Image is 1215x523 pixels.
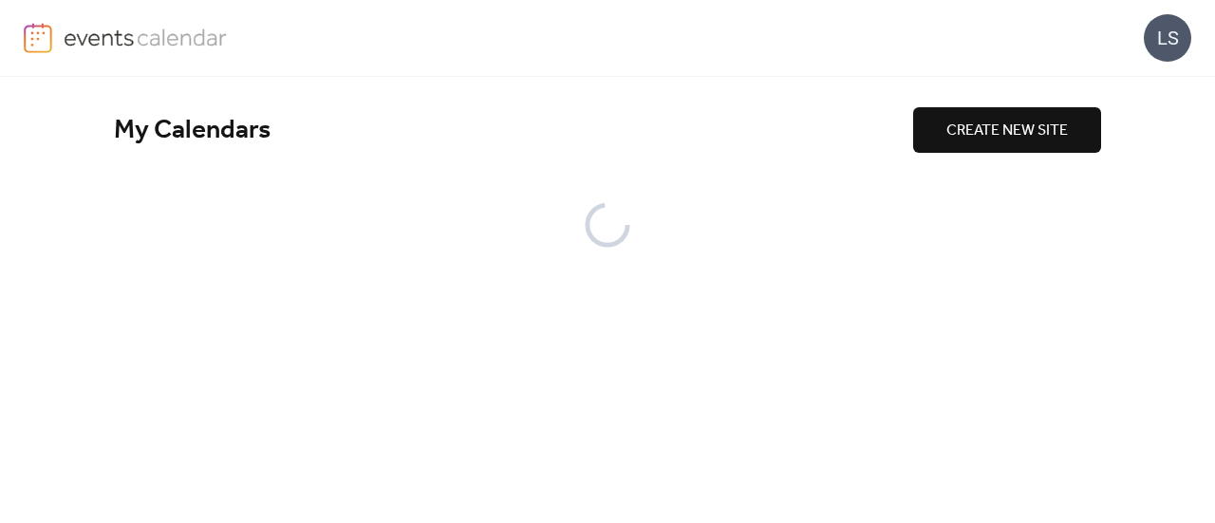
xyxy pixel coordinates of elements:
[114,114,913,147] div: My Calendars
[913,107,1101,153] button: CREATE NEW SITE
[1144,14,1191,62] div: LS
[24,23,52,53] img: logo
[64,23,228,51] img: logo-type
[946,120,1068,142] span: CREATE NEW SITE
